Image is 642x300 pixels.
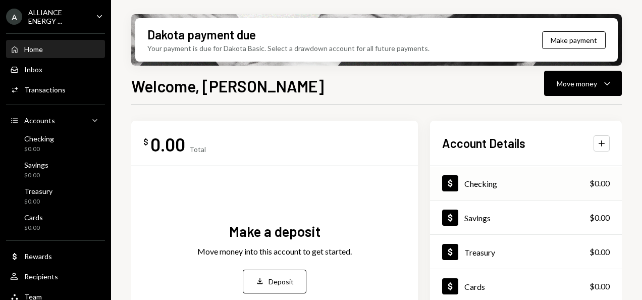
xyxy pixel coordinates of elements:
div: Checking [464,179,497,188]
a: Treasury$0.00 [6,184,105,208]
button: Deposit [243,270,306,293]
div: $0.00 [24,224,43,232]
a: Recipients [6,267,105,285]
a: Treasury$0.00 [430,235,622,269]
div: Transactions [24,85,66,94]
a: Savings$0.00 [430,201,622,234]
div: $ [143,137,148,147]
div: A [6,9,22,25]
div: $0.00 [590,177,610,189]
div: 0.00 [150,133,185,156]
a: Home [6,40,105,58]
a: Checking$0.00 [430,166,622,200]
h1: Welcome, [PERSON_NAME] [131,76,324,96]
div: Treasury [464,247,495,257]
a: Savings$0.00 [6,158,105,182]
a: Accounts [6,111,105,129]
a: Cards$0.00 [6,210,105,234]
div: $0.00 [24,197,52,206]
div: Move money into this account to get started. [197,245,352,258]
div: Move money [557,78,597,89]
button: Move money [544,71,622,96]
div: Checking [24,134,54,143]
div: Dakota payment due [147,26,256,43]
div: $0.00 [24,171,48,180]
div: Cards [464,282,485,291]
div: $0.00 [24,145,54,154]
div: Cards [24,213,43,222]
div: Recipients [24,272,58,281]
div: Accounts [24,116,55,125]
div: Savings [464,213,491,223]
div: Inbox [24,65,42,74]
a: Rewards [6,247,105,265]
div: Make a deposit [229,222,320,241]
a: Transactions [6,80,105,98]
div: $0.00 [590,246,610,258]
div: Your payment is due for Dakota Basic. Select a drawdown account for all future payments. [147,43,430,54]
div: Savings [24,161,48,169]
div: Deposit [269,276,294,287]
div: Home [24,45,43,54]
h2: Account Details [442,135,525,152]
div: Treasury [24,187,52,195]
a: Checking$0.00 [6,131,105,156]
div: ALLIANCE ENERGY ... [28,8,88,25]
div: $0.00 [590,212,610,224]
div: $0.00 [590,280,610,292]
a: Inbox [6,60,105,78]
div: Total [189,145,206,154]
button: Make payment [542,31,606,49]
div: Rewards [24,252,52,261]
